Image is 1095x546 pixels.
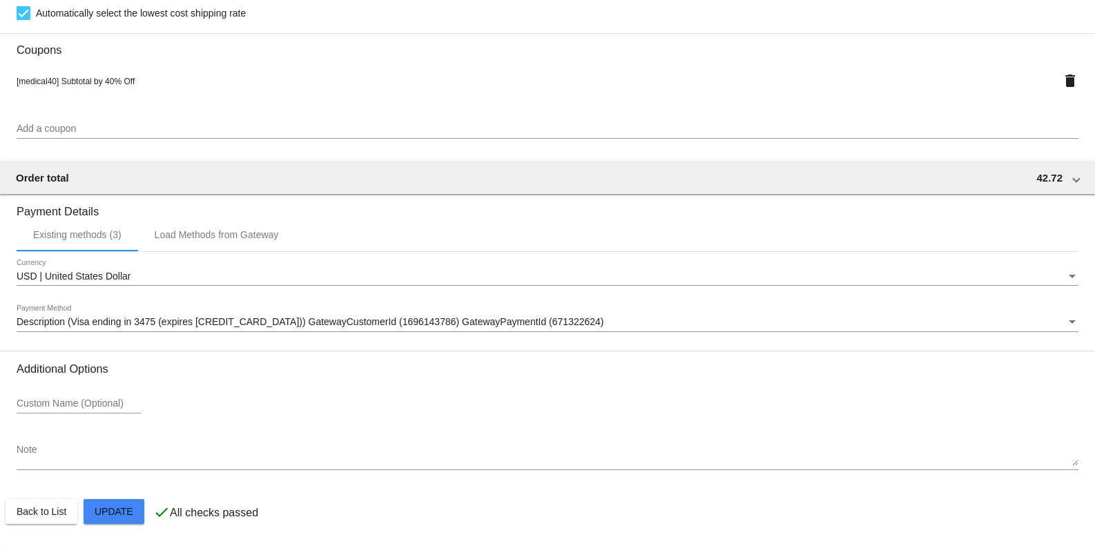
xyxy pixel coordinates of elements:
[6,499,77,524] button: Back to List
[17,271,1078,282] mat-select: Currency
[33,229,122,240] div: Existing methods (3)
[17,316,604,327] span: Description (Visa ending in 3475 (expires [CREDIT_CARD_DATA])) GatewayCustomerId (1696143786) Gat...
[17,33,1078,57] h3: Coupons
[170,507,258,519] p: All checks passed
[1036,172,1063,184] span: 42.72
[1062,72,1078,89] mat-icon: delete
[17,398,141,409] input: Custom Name (Optional)
[17,77,135,86] span: [medical40] Subtotal by 40% Off
[36,5,246,21] span: Automatically select the lowest cost shipping rate
[95,506,133,517] span: Update
[17,362,1078,376] h3: Additional Options
[17,506,66,517] span: Back to List
[16,172,69,184] span: Order total
[17,124,1078,135] input: Add a coupon
[17,271,130,282] span: USD | United States Dollar
[153,504,170,520] mat-icon: check
[155,229,279,240] div: Load Methods from Gateway
[17,317,1078,328] mat-select: Payment Method
[17,195,1078,218] h3: Payment Details
[84,499,144,524] button: Update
